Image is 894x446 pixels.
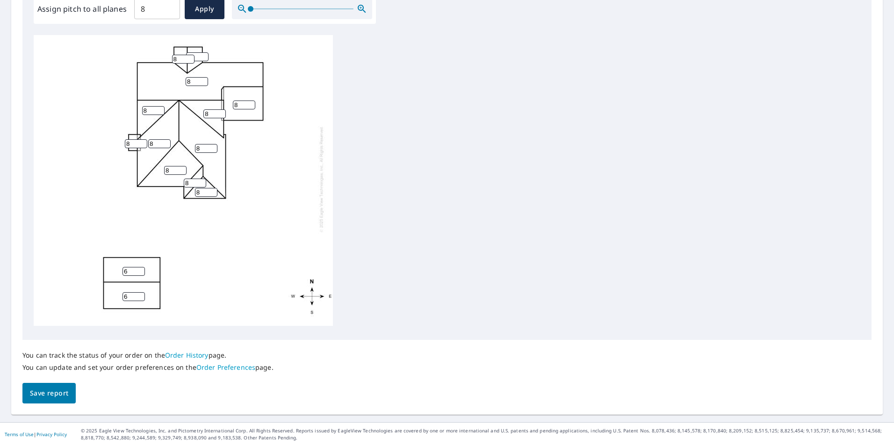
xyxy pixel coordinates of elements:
a: Terms of Use [5,431,34,438]
p: You can track the status of your order on the page. [22,351,274,360]
span: Apply [192,3,217,15]
label: Assign pitch to all planes [37,3,127,14]
a: Order Preferences [196,363,255,372]
a: Order History [165,351,209,360]
p: You can update and set your order preferences on the page. [22,363,274,372]
button: Save report [22,383,76,404]
span: Save report [30,388,68,399]
a: Privacy Policy [36,431,67,438]
p: © 2025 Eagle View Technologies, Inc. and Pictometry International Corp. All Rights Reserved. Repo... [81,427,889,441]
p: | [5,432,67,437]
